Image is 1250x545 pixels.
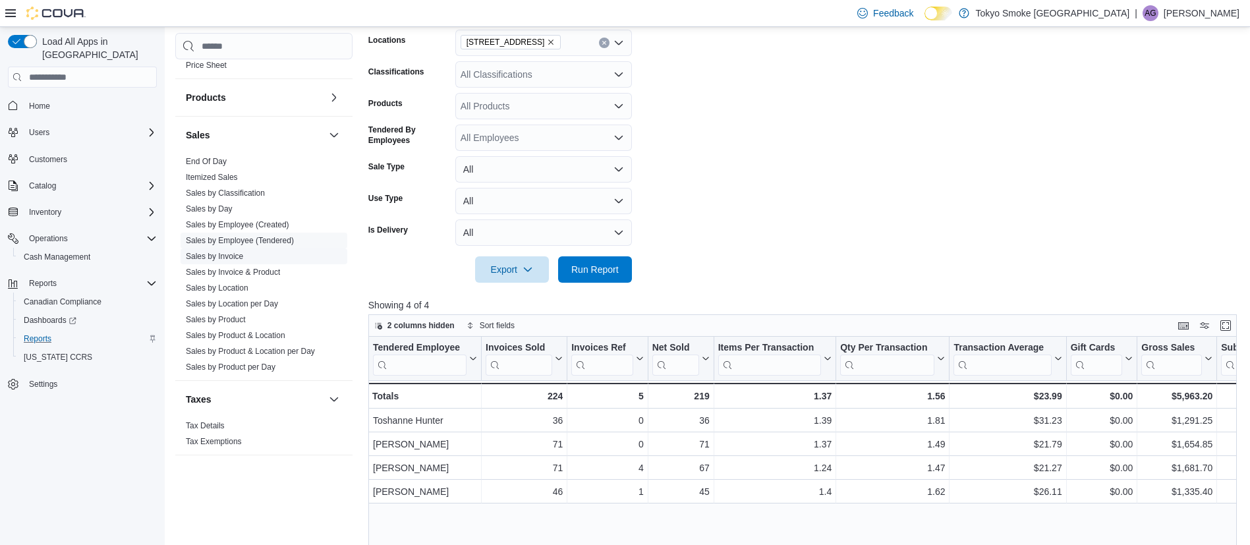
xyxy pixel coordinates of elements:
span: Sales by Location [186,283,248,293]
span: Home [29,101,50,111]
span: Settings [29,379,57,389]
div: Invoices Sold [486,342,552,355]
nav: Complex example [8,90,157,428]
div: Gross Sales [1141,342,1202,376]
button: Cash Management [13,248,162,266]
div: $0.00 [1070,388,1133,404]
button: Users [3,123,162,142]
button: Inventory [24,204,67,220]
div: 1.47 [840,461,945,476]
span: Reports [24,275,157,291]
span: [US_STATE] CCRS [24,352,92,362]
span: AG [1145,5,1156,21]
div: Items Per Transaction [718,342,821,355]
button: Products [186,91,324,104]
button: Open list of options [613,38,624,48]
button: Products [326,90,342,105]
button: Taxes [186,393,324,406]
div: $0.00 [1070,484,1133,500]
button: [US_STATE] CCRS [13,348,162,366]
div: $1,654.85 [1141,437,1212,453]
span: Tax Details [186,420,225,431]
h3: Sales [186,129,210,142]
div: Tendered Employee [373,342,467,355]
div: Transaction Average [953,342,1051,355]
div: Toshanne Hunter [373,413,477,429]
button: Customers [3,150,162,169]
input: Dark Mode [924,7,952,20]
span: 450 Yonge St [461,35,561,49]
div: 0 [571,437,643,453]
button: Invoices Ref [571,342,643,376]
span: Reports [24,333,51,344]
a: Sales by Product & Location per Day [186,347,315,356]
span: 2 columns hidden [387,320,455,331]
div: Qty Per Transaction [840,342,934,355]
button: Items Per Transaction [718,342,832,376]
a: Reports [18,331,57,347]
button: Users [24,125,55,140]
div: $0.00 [1070,437,1133,453]
button: Gross Sales [1141,342,1212,376]
div: [PERSON_NAME] [373,461,477,476]
div: Gross Sales [1141,342,1202,355]
div: 36 [486,413,563,429]
span: Reports [29,278,57,289]
div: 0 [571,413,643,429]
div: Sales [175,154,353,380]
div: Transaction Average [953,342,1051,376]
div: [PERSON_NAME] [373,484,477,500]
button: Taxes [326,391,342,407]
span: Feedback [873,7,913,20]
div: 1.81 [840,413,945,429]
a: Cash Management [18,249,96,265]
div: 219 [652,388,709,404]
p: [PERSON_NAME] [1164,5,1239,21]
div: 1.56 [840,388,945,404]
label: Products [368,98,403,109]
div: 71 [486,461,563,476]
span: Sales by Day [186,204,233,214]
div: 71 [652,437,710,453]
span: Sales by Product & Location per Day [186,346,315,357]
span: Inventory [24,204,157,220]
span: Sales by Invoice [186,251,243,262]
span: Catalog [29,181,56,191]
button: 2 columns hidden [369,318,460,333]
div: 36 [652,413,710,429]
a: Dashboards [13,311,162,330]
label: Is Delivery [368,225,408,235]
div: 1.24 [718,461,832,476]
button: Canadian Compliance [13,293,162,311]
div: Andrea Geater [1143,5,1158,21]
span: Dark Mode [924,20,925,21]
button: Catalog [3,177,162,195]
div: Gift Card Sales [1070,342,1122,376]
span: [STREET_ADDRESS] [467,36,545,49]
div: $23.99 [953,388,1062,404]
div: Items Per Transaction [718,342,821,376]
label: Tendered By Employees [368,125,450,146]
a: Home [24,98,55,114]
span: Inventory [29,207,61,217]
button: Clear input [599,38,610,48]
a: Settings [24,376,63,392]
div: $31.23 [953,413,1062,429]
button: All [455,188,632,214]
button: Open list of options [613,69,624,80]
div: $21.27 [953,461,1062,476]
a: Sales by Product [186,315,246,324]
div: Totals [372,388,477,404]
span: Customers [29,154,67,165]
label: Classifications [368,67,424,77]
button: Open list of options [613,132,624,143]
div: 1 [571,484,643,500]
button: Gift Cards [1070,342,1133,376]
button: Keyboard shortcuts [1176,318,1191,333]
button: Tendered Employee [373,342,477,376]
span: Users [24,125,157,140]
a: Sales by Employee (Tendered) [186,236,294,245]
a: Sales by Invoice & Product [186,268,280,277]
div: $0.00 [1070,461,1133,476]
span: Itemized Sales [186,172,238,183]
